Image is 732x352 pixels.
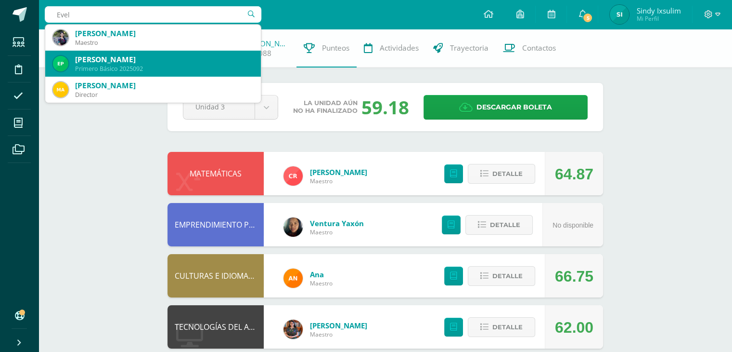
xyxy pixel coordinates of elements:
[283,217,303,237] img: 8175af1d143b9940f41fde7902e8cac3.png
[468,266,535,286] button: Detalle
[283,269,303,288] img: fc6731ddebfef4a76f049f6e852e62c4.png
[75,91,253,99] div: Director
[53,82,68,97] img: f9a38fd89e69a173069815303f648682.png
[53,30,68,45] img: 9ebb9e86d37d74f2a356d19f8f53427e.png
[555,306,593,349] div: 62.00
[582,13,593,23] span: 5
[310,228,364,236] span: Maestro
[195,95,243,118] span: Unidad 3
[45,6,261,23] input: Busca un usuario...
[496,29,563,68] a: Contactos
[75,39,253,47] div: Maestro
[75,65,253,73] div: Primero Básico 2025092
[610,5,629,24] img: c1c662e5b2667b155f2f5a1d1cb560f3.png
[75,28,253,39] div: [PERSON_NAME]
[476,95,552,119] span: Descargar boleta
[357,29,426,68] a: Actividades
[293,99,358,115] span: La unidad aún no ha finalizado
[424,95,588,120] a: Descargar boleta
[241,39,289,48] a: [PERSON_NAME]
[490,216,520,234] span: Detalle
[552,221,593,229] span: No disponible
[283,320,303,339] img: 60a759e8b02ec95d430434cf0c0a55c7.png
[167,152,264,195] div: MATEMÁTICAS
[283,166,303,186] img: d418ab7d96a1026f7c175839013d9d15.png
[522,43,556,53] span: Contactos
[361,95,409,120] div: 59.18
[310,279,333,287] span: Maestro
[75,54,253,65] div: [PERSON_NAME]
[310,167,367,177] a: [PERSON_NAME]
[310,330,367,338] span: Maestro
[296,29,357,68] a: Punteos
[465,215,533,235] button: Detalle
[53,56,68,71] img: 73dd41d1e11c718feaeb42a936638d43.png
[450,43,488,53] span: Trayectoria
[183,95,278,119] a: Unidad 3
[555,255,593,298] div: 66.75
[468,317,535,337] button: Detalle
[426,29,496,68] a: Trayectoria
[322,43,349,53] span: Punteos
[492,267,523,285] span: Detalle
[492,165,523,183] span: Detalle
[310,270,333,279] a: Ana
[310,177,367,185] span: Maestro
[468,164,535,184] button: Detalle
[75,81,253,91] div: [PERSON_NAME]
[310,218,364,228] a: Ventura Yaxón
[167,305,264,349] div: TECNOLOGÍAS DEL APRENDIZAJE Y LA COMUNICACIÓN
[310,321,367,330] a: [PERSON_NAME]
[492,318,523,336] span: Detalle
[636,14,681,23] span: Mi Perfil
[167,254,264,298] div: CULTURAS E IDIOMAS MAYAS, GARÍFUNA O XINCA
[380,43,419,53] span: Actividades
[636,6,681,15] span: Sindy Ixsulim
[555,152,593,196] div: 64.87
[167,203,264,246] div: EMPRENDIMIENTO PARA LA PRODUCTIVIDAD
